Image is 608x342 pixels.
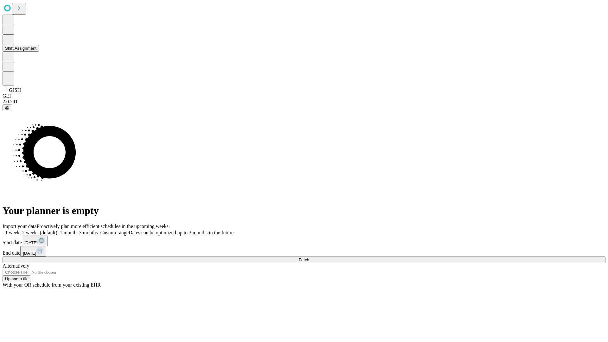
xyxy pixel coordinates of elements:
[299,257,309,262] span: Fetch
[3,99,605,104] div: 2.0.241
[3,236,605,246] div: Start date
[3,282,101,288] span: With your OR schedule from your existing EHR
[3,275,31,282] button: Upload a file
[3,104,12,111] button: @
[5,105,9,110] span: @
[79,230,98,235] span: 3 months
[3,205,605,217] h1: Your planner is empty
[3,246,605,256] div: End date
[129,230,235,235] span: Dates can be optimized up to 3 months in the future.
[5,230,20,235] span: 1 week
[3,45,39,52] button: Shift Assignment
[3,93,605,99] div: GEI
[60,230,77,235] span: 1 month
[37,224,170,229] span: Proactively plan more efficient schedules in the upcoming weeks.
[22,230,57,235] span: 2 weeks (default)
[3,263,29,269] span: Alternatively
[100,230,129,235] span: Custom range
[9,87,21,93] span: GJSH
[22,236,48,246] button: [DATE]
[24,240,38,245] span: [DATE]
[23,251,36,256] span: [DATE]
[20,246,46,256] button: [DATE]
[3,224,37,229] span: Import your data
[3,256,605,263] button: Fetch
